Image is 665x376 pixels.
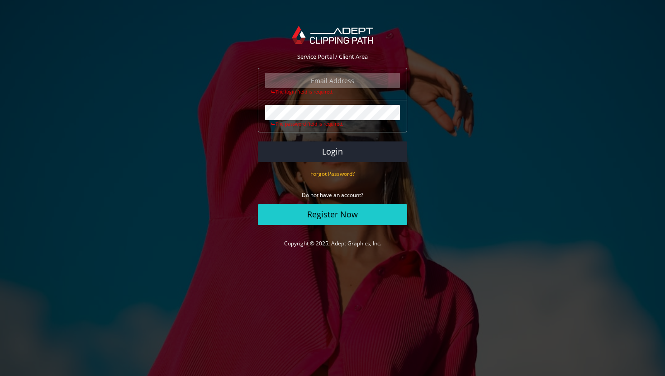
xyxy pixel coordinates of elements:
a: Register Now [258,204,407,225]
input: Email Address [265,73,400,88]
span: Service Portal / Client Area [297,52,368,61]
img: Adept Graphics [292,26,373,44]
button: Login [258,141,407,162]
small: Do not have an account? [302,191,363,199]
div: The login field is required. [265,88,400,95]
a: Copyright © 2025, Adept Graphics, Inc. [284,240,381,247]
a: Forgot Password? [310,169,355,178]
div: The password field is required. [265,120,400,127]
